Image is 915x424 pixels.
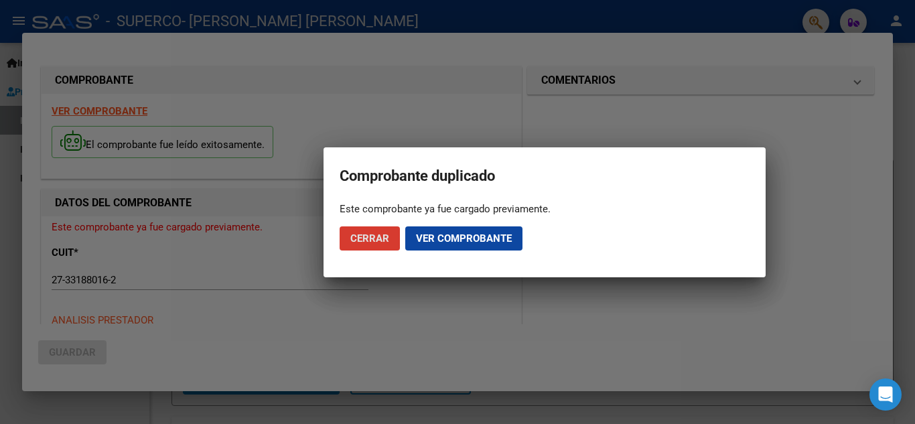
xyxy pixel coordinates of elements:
span: Cerrar [350,232,389,244]
div: Este comprobante ya fue cargado previamente. [340,202,750,216]
span: Ver comprobante [416,232,512,244]
div: Open Intercom Messenger [869,378,902,411]
button: Ver comprobante [405,226,522,251]
button: Cerrar [340,226,400,251]
h2: Comprobante duplicado [340,163,750,189]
